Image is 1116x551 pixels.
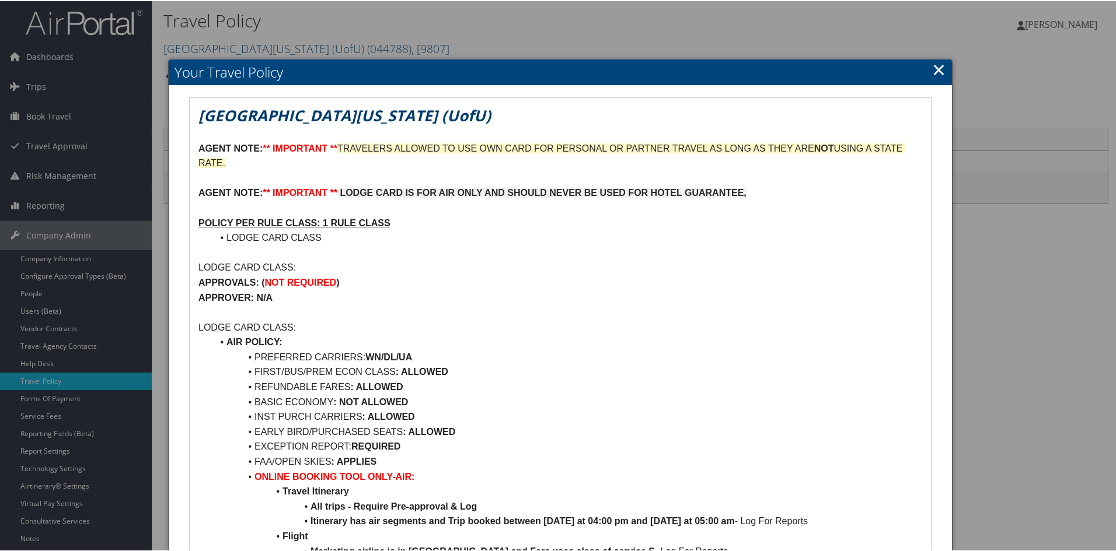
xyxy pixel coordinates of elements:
[396,366,448,375] strong: : ALLOWED
[332,455,377,465] strong: : APPLIES
[212,363,922,378] li: FIRST/BUS/PREM ECON CLASS
[212,229,922,244] li: LODGE CARD CLASS
[336,276,339,286] strong: )
[337,142,814,152] span: TRAVELERS ALLOWED TO USE OWN CARD FOR PERSONAL OR PARTNER TRAVEL AS LONG AS THEY ARE
[198,319,922,334] p: LODGE CARD CLASS:
[264,276,336,286] strong: NOT REQUIRED
[212,453,922,468] li: FAA/OPEN SKIES
[311,515,735,525] strong: Itinerary has air segments and Trip booked between [DATE] at 04:00 pm and [DATE] at 05:00 am
[198,187,263,196] strong: AGENT NOTE:
[333,396,408,406] strong: : NOT ALLOWED
[814,142,834,152] strong: NOT
[362,410,415,420] strong: : ALLOWED
[351,440,400,450] strong: REQUIRED
[340,187,746,196] strong: LODGE CARD IS FOR AIR ONLY AND SHOULD NEVER BE USED FOR HOTEL GUARANTEE,
[283,530,308,540] strong: Flight
[254,471,414,480] strong: ONLINE BOOKING TOOL ONLY-AIR:
[283,485,349,495] strong: Travel Itinerary
[212,378,922,394] li: REFUNDABLE FARES
[169,58,952,84] h2: Your Travel Policy
[212,394,922,409] li: BASIC ECONOMY
[198,142,263,152] strong: AGENT NOTE:
[198,276,264,286] strong: APPROVALS: (
[403,426,455,436] strong: : ALLOWED
[198,292,273,301] strong: APPROVER: N/A
[198,217,390,227] u: POLICY PER RULE CLASS: 1 RULE CLASS
[932,57,946,80] a: Close
[311,500,477,510] strong: All trips - Require Pre-approval & Log
[350,381,403,391] strong: : ALLOWED
[198,104,491,125] em: [GEOGRAPHIC_DATA][US_STATE] (UofU)
[226,336,283,346] strong: AIR POLICY:
[212,408,922,423] li: INST PURCH CARRIERS
[365,351,412,361] strong: WN/DL/UA
[212,349,922,364] li: PREFERRED CARRIERS:
[212,438,922,453] li: EXCEPTION REPORT:
[212,423,922,438] li: EARLY BIRD/PURCHASED SEATS
[212,513,922,528] li: - Log For Reports
[198,259,922,274] p: LODGE CARD CLASS:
